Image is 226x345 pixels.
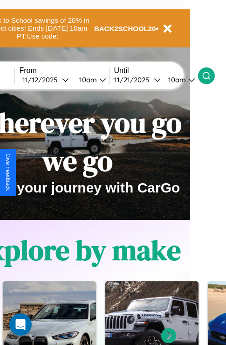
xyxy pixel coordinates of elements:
button: 11/12/2025 [20,75,72,85]
div: Give Feedback [5,153,11,191]
button: 10am [161,75,198,85]
label: Until [114,66,198,75]
div: Open Intercom Messenger [9,313,32,336]
button: 10am [72,75,109,85]
div: 11 / 21 / 2025 [114,75,154,84]
label: From [20,66,109,75]
b: BACK2SCHOOL20 [94,25,156,33]
div: 10am [75,75,99,84]
div: 10am [164,75,188,84]
div: 11 / 12 / 2025 [22,75,62,84]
